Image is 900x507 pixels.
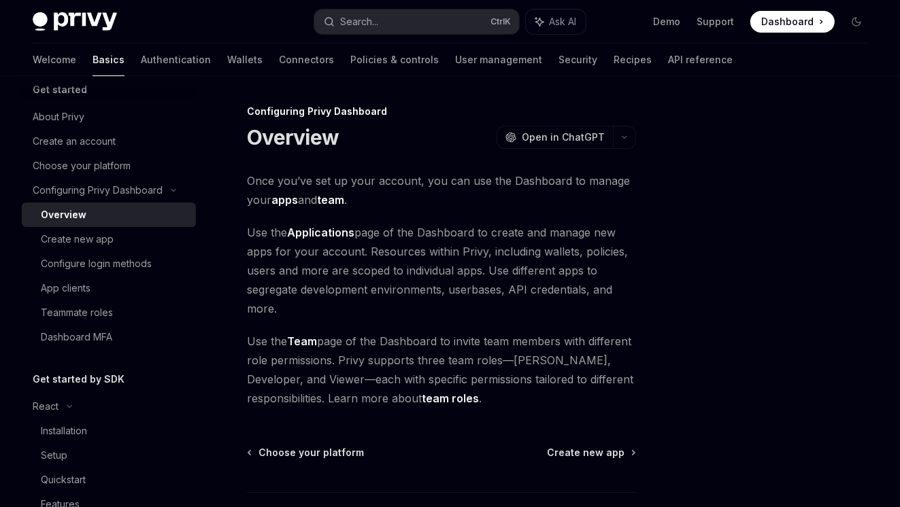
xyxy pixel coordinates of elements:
[653,15,680,29] a: Demo
[455,43,542,76] a: User management
[41,423,87,439] div: Installation
[271,193,298,207] strong: apps
[422,391,479,406] a: team roles
[247,105,636,118] div: Configuring Privy Dashboard
[490,16,511,27] span: Ctrl K
[697,15,734,29] a: Support
[668,43,733,76] a: API reference
[248,446,364,459] a: Choose your platform
[93,43,124,76] a: Basics
[547,446,635,459] a: Create new app
[761,15,814,29] span: Dashboard
[33,133,116,150] div: Create an account
[22,443,196,468] a: Setup
[549,15,576,29] span: Ask AI
[41,447,67,464] div: Setup
[22,276,196,300] a: App clients
[846,11,867,33] button: Toggle dark mode
[41,207,86,223] div: Overview
[314,10,518,34] button: Search...CtrlK
[33,398,59,415] div: React
[287,334,317,349] a: Team
[340,14,378,30] div: Search...
[41,304,113,321] div: Teammate roles
[22,300,196,325] a: Teammate roles
[33,158,131,174] div: Choose your platform
[41,280,90,296] div: App clients
[33,109,84,125] div: About Privy
[287,226,354,240] a: Applications
[750,11,835,33] a: Dashboard
[317,193,344,207] strong: team
[22,325,196,349] a: Dashboard MFA
[247,223,636,318] span: Use the page of the Dashboard to create and manage new apps for your account. Resources within Pr...
[22,419,196,443] a: Installation
[526,10,586,34] button: Ask AI
[227,43,263,76] a: Wallets
[33,12,117,31] img: dark logo
[247,332,636,408] span: Use the page of the Dashboard to invite team members with different role permissions. Privy suppo...
[522,130,605,144] span: Open in ChatGPT
[547,446,624,459] span: Create new app
[22,251,196,276] a: Configure login methods
[247,125,339,150] h1: Overview
[350,43,439,76] a: Policies & controls
[22,154,196,178] a: Choose your platform
[22,227,196,251] a: Create new app
[141,43,211,76] a: Authentication
[22,129,196,154] a: Create an account
[22,105,196,129] a: About Privy
[41,256,152,272] div: Configure login methods
[33,371,124,387] h5: Get started by SDK
[247,171,636,209] span: Once you’ve set up your account, you can use the Dashboard to manage your and .
[279,43,334,76] a: Connectors
[497,126,613,149] button: Open in ChatGPT
[614,43,652,76] a: Recipes
[41,472,86,488] div: Quickstart
[22,468,196,492] a: Quickstart
[559,43,597,76] a: Security
[259,446,364,459] span: Choose your platform
[41,231,114,247] div: Create new app
[22,203,196,227] a: Overview
[33,43,76,76] a: Welcome
[33,182,163,198] div: Configuring Privy Dashboard
[41,329,112,345] div: Dashboard MFA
